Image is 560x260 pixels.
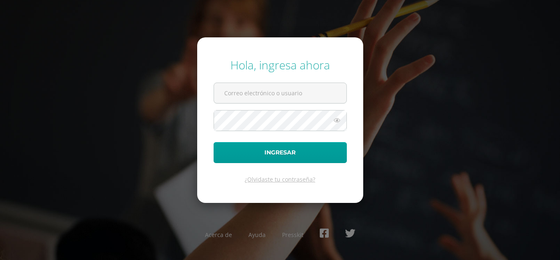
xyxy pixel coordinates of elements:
[245,175,315,183] a: ¿Olvidaste tu contraseña?
[214,57,347,73] div: Hola, ingresa ahora
[214,142,347,163] button: Ingresar
[214,83,346,103] input: Correo electrónico o usuario
[205,231,232,239] a: Acerca de
[248,231,266,239] a: Ayuda
[282,231,303,239] a: Presskit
